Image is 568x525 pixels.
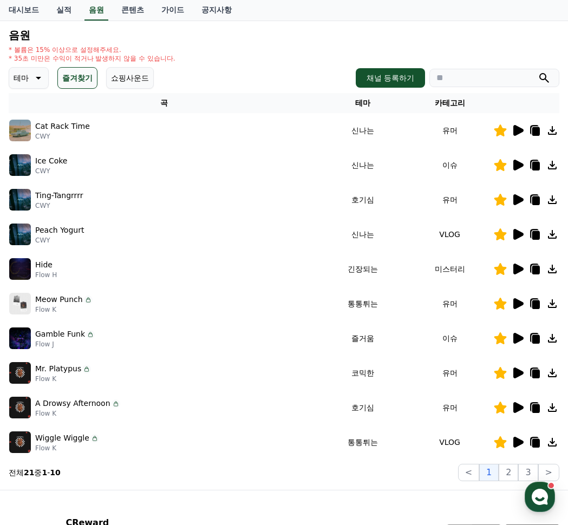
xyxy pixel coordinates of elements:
th: 카테고리 [406,93,493,113]
td: 코믹한 [319,356,406,390]
p: Flow K [35,305,93,314]
img: music [9,224,31,245]
p: Cat Rack Time [35,121,90,132]
img: music [9,397,31,418]
button: 1 [479,464,499,481]
p: CWY [35,201,83,210]
td: 호기심 [319,390,406,425]
p: CWY [35,167,67,175]
p: CWY [35,236,84,245]
img: music [9,327,31,349]
td: 유머 [406,390,493,425]
p: Peach Yogurt [35,225,84,236]
button: 즐겨찾기 [57,67,97,89]
a: 홈 [3,343,71,370]
td: 통통튀는 [319,286,406,321]
p: 전체 중 - [9,467,61,478]
img: music [9,431,31,453]
p: Gamble Funk [35,329,85,340]
img: music [9,189,31,211]
p: Meow Punch [35,294,83,305]
td: 호기심 [319,182,406,217]
button: 2 [499,464,518,481]
button: < [458,464,479,481]
td: VLOG [406,425,493,460]
p: Flow H [35,271,57,279]
p: Flow K [35,444,99,452]
td: 즐거움 [319,321,406,356]
p: CWY [35,132,90,141]
button: 3 [518,464,538,481]
td: 이슈 [406,148,493,182]
p: Flow K [35,409,120,418]
th: 테마 [319,93,406,113]
p: Ice Coke [35,155,67,167]
p: Wiggle Wiggle [35,432,89,444]
button: 테마 [9,67,49,89]
td: 유머 [406,113,493,148]
span: 대화 [99,360,112,369]
td: 유머 [406,356,493,390]
td: 긴장되는 [319,252,406,286]
strong: 10 [50,468,60,477]
td: 통통튀는 [319,425,406,460]
button: 채널 등록하기 [356,68,425,88]
a: 대화 [71,343,140,370]
td: 유머 [406,182,493,217]
td: 신나는 [319,113,406,148]
p: * 볼륨은 15% 이상으로 설정해주세요. [9,45,175,54]
span: 홈 [34,359,41,368]
strong: 1 [42,468,47,477]
img: music [9,293,31,314]
img: music [9,258,31,280]
p: Flow J [35,340,95,349]
td: 유머 [406,286,493,321]
p: Ting-Tangrrrr [35,190,83,201]
p: Flow K [35,375,91,383]
p: * 35초 미만은 수익이 적거나 발생하지 않을 수 있습니다. [9,54,175,63]
p: Hide [35,259,53,271]
td: 미스터리 [406,252,493,286]
img: music [9,154,31,176]
button: 쇼핑사운드 [106,67,154,89]
h4: 음원 [9,29,559,41]
strong: 21 [24,468,34,477]
button: > [538,464,559,481]
td: VLOG [406,217,493,252]
td: 신나는 [319,217,406,252]
img: music [9,120,31,141]
a: 설정 [140,343,208,370]
span: 설정 [167,359,180,368]
p: A Drowsy Afternoon [35,398,110,409]
td: 이슈 [406,321,493,356]
td: 신나는 [319,148,406,182]
img: music [9,362,31,384]
th: 곡 [9,93,319,113]
p: Mr. Platypus [35,363,81,375]
p: 테마 [14,70,29,86]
